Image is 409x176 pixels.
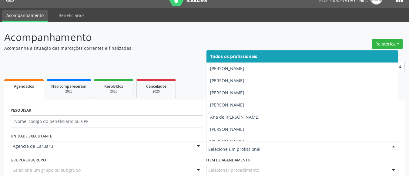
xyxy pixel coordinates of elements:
label: UNIDADE EXECUTANTE [11,132,52,141]
input: Nome, código do beneficiário ou CPF [11,115,203,127]
a: Acompanhamento [2,10,48,22]
span: Resolvidos [104,84,123,89]
span: [PERSON_NAME] [210,90,244,96]
span: [PERSON_NAME] [210,66,244,71]
label: Item de agendamento [206,155,251,165]
p: Acompanhe a situação das marcações correntes e finalizadas [4,45,285,51]
input: Selecione um profissional [208,143,386,155]
span: [PERSON_NAME] [210,126,244,132]
span: Cancelados [146,84,166,89]
span: Agencia de Caruaru [13,143,191,149]
span: Todos os profissionais [210,53,257,59]
div: 2025 [99,89,129,94]
span: Não compareceram [51,84,86,89]
div: 2025 [141,89,171,94]
span: Selecione um grupo ou subgrupo [13,167,81,173]
span: [PERSON_NAME] [210,78,244,83]
label: PESQUISAR [11,106,31,115]
span: Selecionar procedimento [208,167,259,173]
label: Grupo/Subgrupo [11,155,46,165]
span: Ana de [PERSON_NAME] [210,114,260,120]
p: Acompanhamento [4,30,285,45]
span: Agendados [14,84,34,89]
div: 2025 [51,89,86,94]
button: Relatórios [372,39,403,49]
span: [PERSON_NAME] [210,102,244,108]
span: [PERSON_NAME] [210,138,244,144]
a: Beneficiários [54,10,89,21]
